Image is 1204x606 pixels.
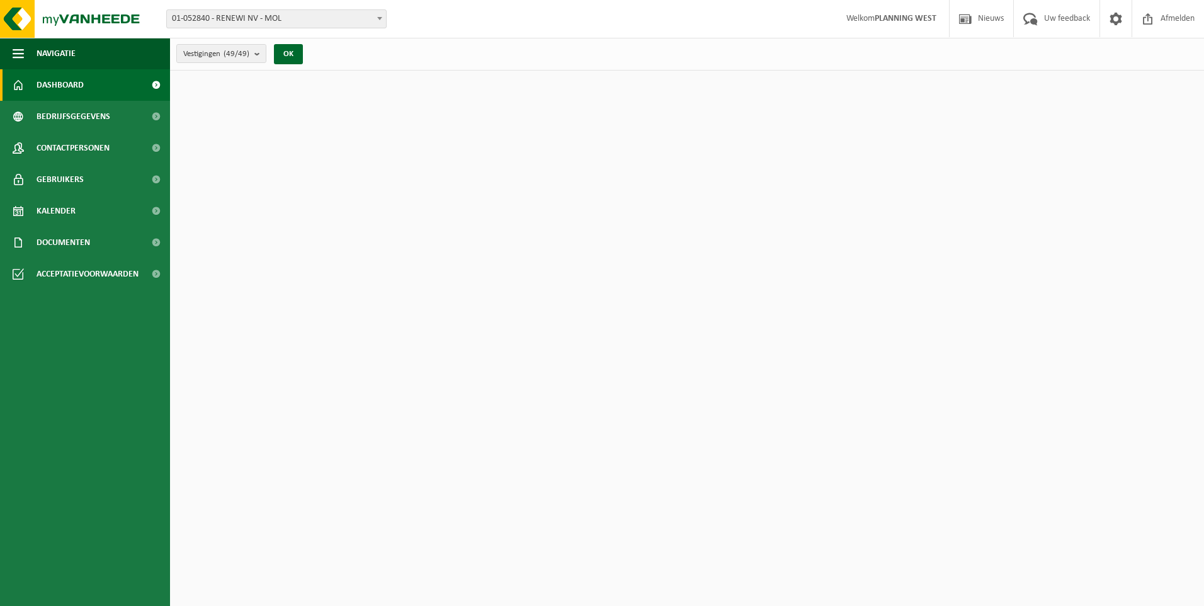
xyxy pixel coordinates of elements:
span: 01-052840 - RENEWI NV - MOL [166,9,387,28]
button: Vestigingen(49/49) [176,44,266,63]
span: Vestigingen [183,45,249,64]
span: Contactpersonen [37,132,110,164]
span: Bedrijfsgegevens [37,101,110,132]
span: Gebruikers [37,164,84,195]
span: Acceptatievoorwaarden [37,258,139,290]
button: OK [274,44,303,64]
strong: PLANNING WEST [875,14,936,23]
span: Dashboard [37,69,84,101]
span: Navigatie [37,38,76,69]
span: 01-052840 - RENEWI NV - MOL [167,10,386,28]
span: Kalender [37,195,76,227]
span: Documenten [37,227,90,258]
count: (49/49) [224,50,249,58]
